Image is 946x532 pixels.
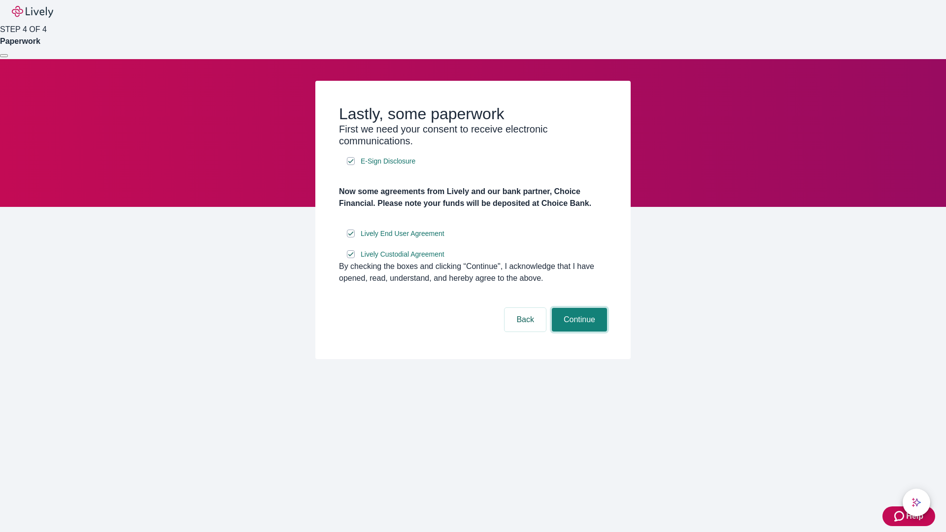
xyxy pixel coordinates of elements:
[505,308,546,332] button: Back
[12,6,53,18] img: Lively
[906,510,923,522] span: Help
[359,248,446,261] a: e-sign disclosure document
[339,186,607,209] h4: Now some agreements from Lively and our bank partner, Choice Financial. Please note your funds wi...
[359,228,446,240] a: e-sign disclosure document
[339,123,607,147] h3: First we need your consent to receive electronic communications.
[882,506,935,526] button: Zendesk support iconHelp
[894,510,906,522] svg: Zendesk support icon
[912,498,921,507] svg: Lively AI Assistant
[552,308,607,332] button: Continue
[361,249,444,260] span: Lively Custodial Agreement
[361,156,415,166] span: E-Sign Disclosure
[339,261,607,284] div: By checking the boxes and clicking “Continue", I acknowledge that I have opened, read, understand...
[361,229,444,239] span: Lively End User Agreement
[903,489,930,516] button: chat
[339,104,607,123] h2: Lastly, some paperwork
[359,155,417,167] a: e-sign disclosure document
